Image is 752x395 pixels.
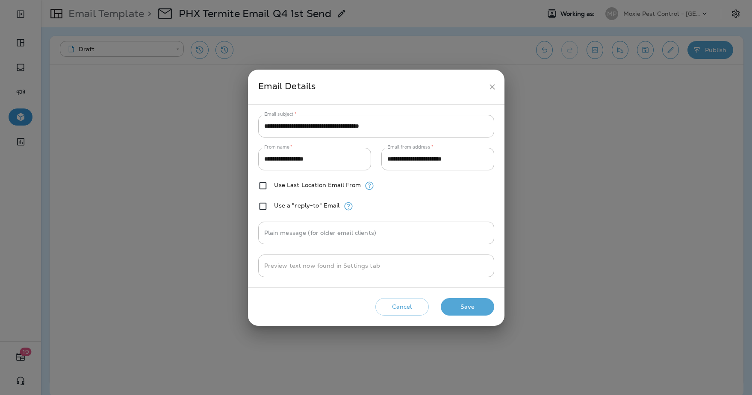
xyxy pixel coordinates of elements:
label: Email from address [387,144,433,150]
button: Cancel [375,298,429,316]
label: Email subject [264,111,297,117]
label: Use a "reply-to" Email [274,202,340,209]
label: From name [264,144,292,150]
button: close [484,79,500,95]
label: Use Last Location Email From [274,181,361,188]
div: Email Details [258,79,484,95]
button: Save [441,298,494,316]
